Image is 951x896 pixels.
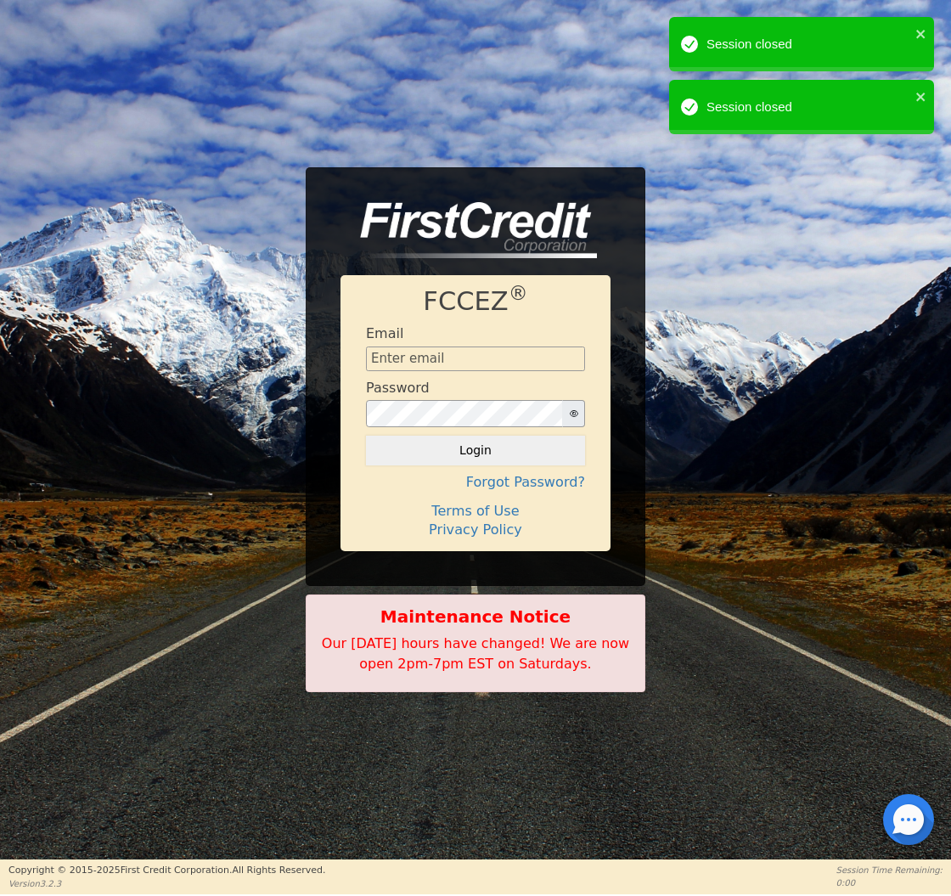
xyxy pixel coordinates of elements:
sup: ® [509,282,528,304]
h4: Password [366,380,430,396]
div: Session closed [706,35,910,54]
div: Session closed [706,98,910,117]
p: 0:00 [836,876,943,889]
h4: Forgot Password? [366,474,585,490]
span: All Rights Reserved. [232,865,325,876]
b: Maintenance Notice [315,604,636,629]
p: Version 3.2.3 [8,877,325,890]
p: Session Time Remaining: [836,864,943,876]
h4: Terms of Use [366,503,585,519]
h1: FCCEZ [366,286,585,318]
p: Copyright © 2015- 2025 First Credit Corporation. [8,864,325,878]
input: password [366,400,563,427]
img: logo-CMu_cnol.png [340,202,597,258]
button: close [915,24,927,43]
h4: Email [366,325,403,341]
button: close [915,87,927,106]
button: Login [366,436,585,465]
input: Enter email [366,347,585,372]
span: Our [DATE] hours have changed! We are now open 2pm-7pm EST on Saturdays. [322,635,629,672]
h4: Privacy Policy [366,521,585,538]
